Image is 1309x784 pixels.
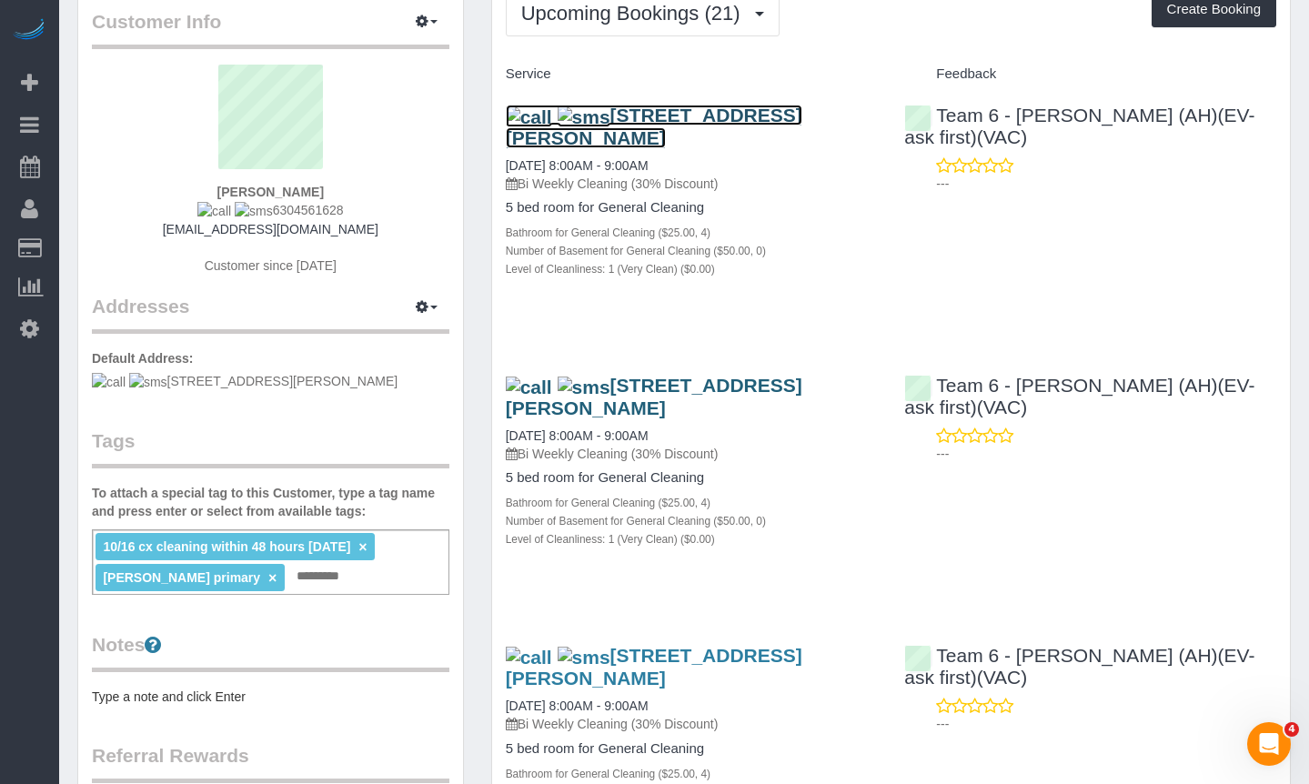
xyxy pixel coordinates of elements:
[506,66,878,82] h4: Service
[936,175,1276,193] p: ---
[217,185,324,199] strong: [PERSON_NAME]
[904,645,1254,688] a: Team 6 - [PERSON_NAME] (AH)(EV-ask first)(VAC)
[235,202,273,220] img: sms
[506,445,878,463] p: Bi Weekly Cleaning (30% Discount)
[506,515,766,528] small: Number of Basement for General Cleaning ($50.00, 0)
[506,645,802,689] a: [STREET_ADDRESS][PERSON_NAME]
[205,258,337,273] span: Customer since [DATE]
[904,66,1276,82] h4: Feedback
[506,470,878,486] h4: 5 bed room for General Cleaning
[92,374,398,388] span: [STREET_ADDRESS][PERSON_NAME]
[506,699,649,713] a: [DATE] 8:00AM - 9:00AM
[92,8,449,49] legend: Customer Info
[506,715,878,733] p: Bi Weekly Cleaning (30% Discount)
[268,570,277,586] a: ×
[103,539,350,554] span: 10/16 cx cleaning within 48 hours [DATE]
[521,2,750,25] span: Upcoming Bookings (21)
[92,373,126,391] img: call
[129,373,167,391] img: sms
[506,245,766,257] small: Number of Basement for General Cleaning ($50.00, 0)
[1247,722,1291,766] iframe: Intercom live chat
[506,768,710,780] small: Bathroom for General Cleaning ($25.00, 4)
[506,175,878,193] p: Bi Weekly Cleaning (30% Discount)
[92,742,449,783] legend: Referral Rewards
[506,200,878,216] h4: 5 bed room for General Cleaning
[197,203,343,217] span: 6304561628
[197,202,231,220] img: call
[506,226,710,239] small: Bathroom for General Cleaning ($25.00, 4)
[92,631,449,672] legend: Notes
[558,106,610,127] img: sms
[506,106,552,127] img: call
[506,375,802,418] a: [STREET_ADDRESS][PERSON_NAME]
[506,105,802,148] a: [STREET_ADDRESS][PERSON_NAME]
[358,539,367,555] a: ×
[92,349,194,367] label: Default Address:
[506,533,715,546] small: Level of Cleanliness: 1 (Very Clean) ($0.00)
[904,105,1254,147] a: Team 6 - [PERSON_NAME] (AH)(EV-ask first)(VAC)
[506,263,715,276] small: Level of Cleanliness: 1 (Very Clean) ($0.00)
[936,715,1276,733] p: ---
[506,497,710,509] small: Bathroom for General Cleaning ($25.00, 4)
[558,377,610,397] img: sms
[92,484,449,520] label: To attach a special tag to this Customer, type a tag name and press enter or select from availabl...
[92,688,449,706] pre: Type a note and click Enter
[11,18,47,44] img: Automaid Logo
[904,375,1254,417] a: Team 6 - [PERSON_NAME] (AH)(EV-ask first)(VAC)
[506,428,649,443] a: [DATE] 8:00AM - 9:00AM
[506,647,552,668] img: call
[506,158,649,173] a: [DATE] 8:00AM - 9:00AM
[92,427,449,468] legend: Tags
[163,222,378,236] a: [EMAIL_ADDRESS][DOMAIN_NAME]
[506,741,878,757] h4: 5 bed room for General Cleaning
[1284,722,1299,737] span: 4
[506,377,552,397] img: call
[558,647,610,668] img: sms
[103,570,260,585] span: [PERSON_NAME] primary
[936,445,1276,463] p: ---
